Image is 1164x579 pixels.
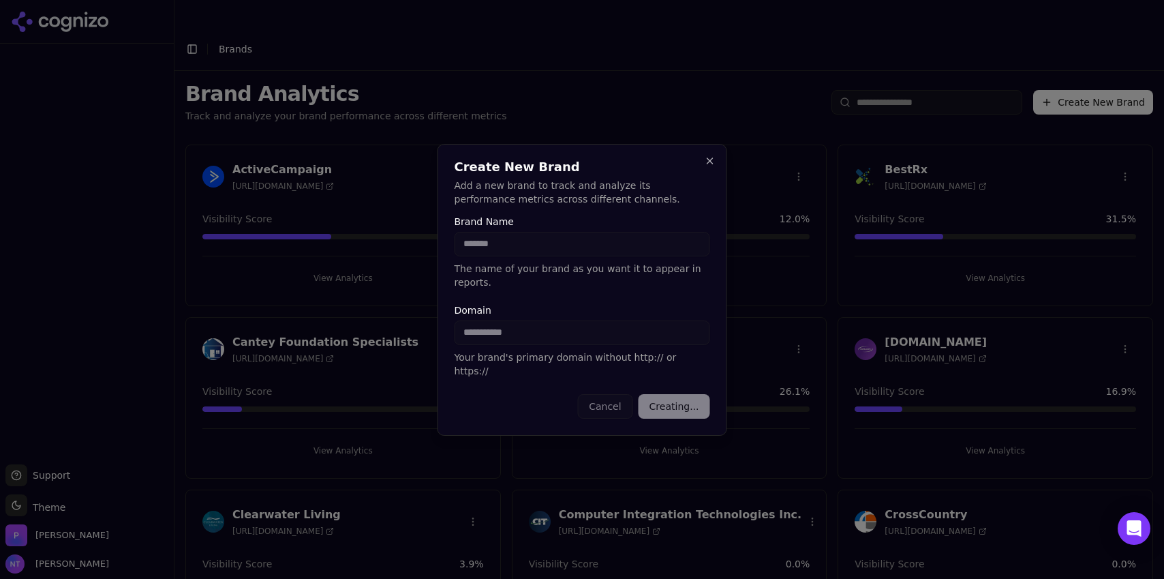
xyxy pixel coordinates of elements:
h2: Create New Brand [455,161,710,173]
label: Brand Name [455,217,710,226]
p: The name of your brand as you want it to appear in reports. [455,262,710,289]
p: Your brand's primary domain without http:// or https:// [455,351,710,378]
label: Domain [455,306,710,315]
p: Add a new brand to track and analyze its performance metrics across different channels. [455,179,710,206]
